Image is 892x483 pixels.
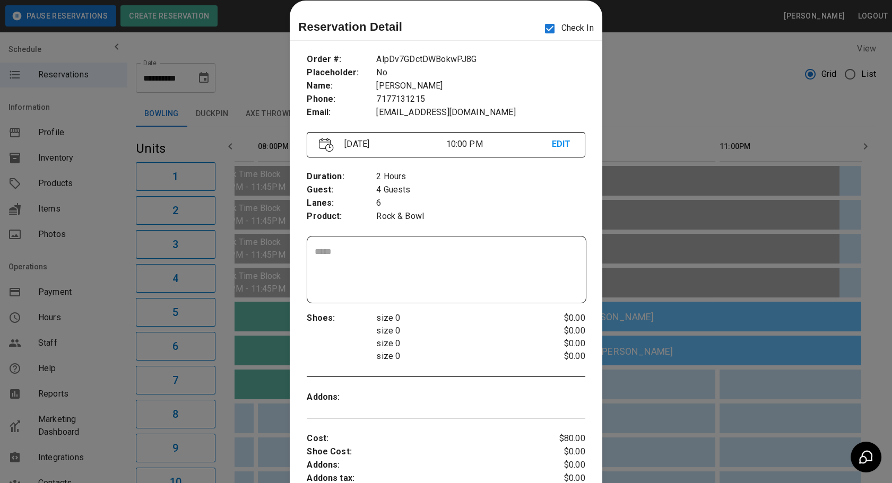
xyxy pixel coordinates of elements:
img: Vector [319,138,334,152]
p: 7177131215 [376,93,585,106]
p: Check In [539,17,593,40]
p: Lanes : [307,197,376,210]
p: AlpDv7GDctDWBokwPJ8G [376,53,585,66]
p: $0.00 [539,324,585,337]
p: 4 Guests [376,183,585,197]
p: Duration : [307,170,376,183]
p: $0.00 [539,445,585,459]
p: size 0 [376,337,539,350]
p: $0.00 [539,312,585,324]
p: $80.00 [539,432,585,445]
p: Name : [307,80,376,93]
p: [EMAIL_ADDRESS][DOMAIN_NAME] [376,106,585,119]
p: size 0 [376,312,539,324]
p: Placeholder : [307,66,376,80]
p: 10:00 PM [446,138,551,151]
p: $0.00 [539,459,585,472]
p: Shoe Cost : [307,445,539,459]
p: Addons : [307,391,376,404]
p: 6 [376,197,585,210]
p: [DATE] [340,138,446,151]
p: Phone : [307,93,376,106]
p: Addons : [307,459,539,472]
p: Reservation Detail [298,18,402,36]
p: Order # : [307,53,376,66]
p: No [376,66,585,80]
p: Guest : [307,183,376,197]
p: Shoes : [307,312,376,325]
p: Product : [307,210,376,223]
p: Cost : [307,432,539,445]
p: $0.00 [539,350,585,363]
p: size 0 [376,350,539,363]
p: Rock & Bowl [376,210,585,223]
p: [PERSON_NAME] [376,80,585,93]
p: size 0 [376,324,539,337]
p: 2 Hours [376,170,585,183]
p: $0.00 [539,337,585,350]
p: Email : [307,106,376,119]
p: EDIT [552,138,573,151]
